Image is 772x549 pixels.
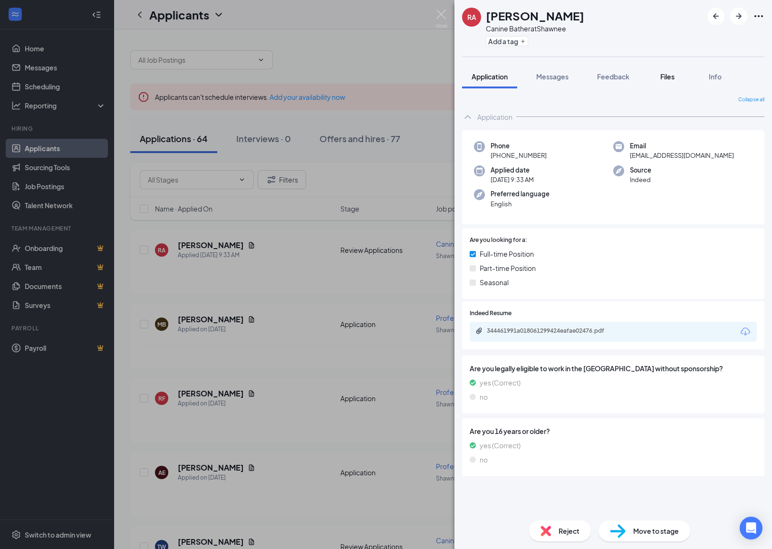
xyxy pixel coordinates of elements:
[477,112,512,122] div: Application
[486,24,584,33] div: Canine Bather at Shawnee
[491,189,550,199] span: Preferred language
[738,96,764,104] span: Collapse all
[480,249,534,259] span: Full-time Position
[536,72,569,81] span: Messages
[470,236,527,245] span: Are you looking for a:
[733,10,744,22] svg: ArrowRight
[753,10,764,22] svg: Ellipses
[491,175,534,184] span: [DATE] 9:33 AM
[630,151,734,160] span: [EMAIL_ADDRESS][DOMAIN_NAME]
[707,8,724,25] button: ArrowLeftNew
[559,526,579,536] span: Reject
[710,10,722,22] svg: ArrowLeftNew
[487,327,620,335] div: 344461991a018061299424eafae02476.pdf
[597,72,629,81] span: Feedback
[491,151,547,160] span: [PHONE_NUMBER]
[491,141,547,151] span: Phone
[486,36,528,46] button: PlusAdd a tag
[480,440,521,451] span: yes (Correct)
[740,517,762,539] div: Open Intercom Messenger
[472,72,508,81] span: Application
[475,327,629,336] a: Paperclip344461991a018061299424eafae02476.pdf
[709,72,722,81] span: Info
[520,39,526,44] svg: Plus
[633,526,679,536] span: Move to stage
[470,426,757,436] span: Are you 16 years or older?
[480,263,536,273] span: Part-time Position
[480,377,521,388] span: yes (Correct)
[491,165,534,175] span: Applied date
[467,12,476,22] div: RA
[480,392,488,402] span: no
[475,327,483,335] svg: Paperclip
[480,277,509,288] span: Seasonal
[480,454,488,465] span: no
[491,199,550,209] span: English
[630,175,651,184] span: Indeed
[470,309,511,318] span: Indeed Resume
[486,8,584,24] h1: [PERSON_NAME]
[462,111,473,123] svg: ChevronUp
[730,8,747,25] button: ArrowRight
[630,141,734,151] span: Email
[470,363,757,374] span: Are you legally eligible to work in the [GEOGRAPHIC_DATA] without sponsorship?
[660,72,675,81] span: Files
[740,326,751,337] svg: Download
[630,165,651,175] span: Source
